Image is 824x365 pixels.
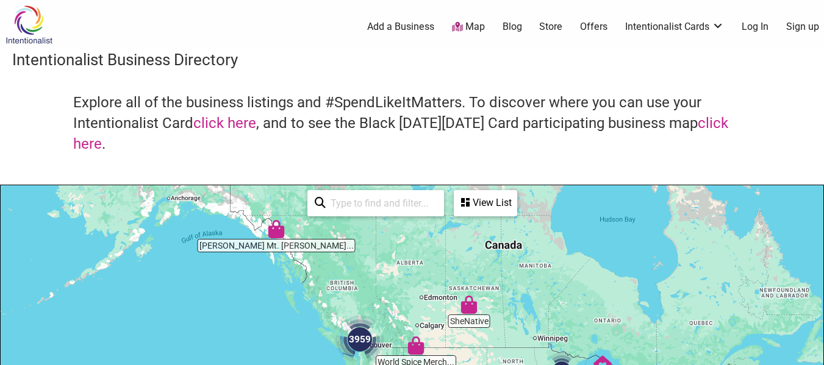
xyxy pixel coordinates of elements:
div: 3959 [335,315,384,364]
a: click here [193,115,256,132]
div: See a list of the visible businesses [454,190,517,216]
div: View List [455,191,516,214]
div: SheNative [460,296,478,314]
a: Add a Business [367,20,434,34]
h3: Intentionalist Business Directory [12,49,812,71]
a: Map [452,20,485,34]
a: Intentionalist Cards [625,20,724,34]
a: Log In [742,20,768,34]
a: Offers [580,20,607,34]
a: click here [73,115,728,152]
div: World Spice Merchants [407,336,425,355]
div: Tripp's Mt. Juneau Trading Post [267,220,285,238]
a: Store [539,20,562,34]
div: Type to search and filter [307,190,444,216]
a: Blog [503,20,522,34]
input: Type to find and filter... [326,191,437,215]
h4: Explore all of the business listings and #SpendLikeItMatters. To discover where you can use your ... [73,93,751,154]
a: Sign up [786,20,819,34]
